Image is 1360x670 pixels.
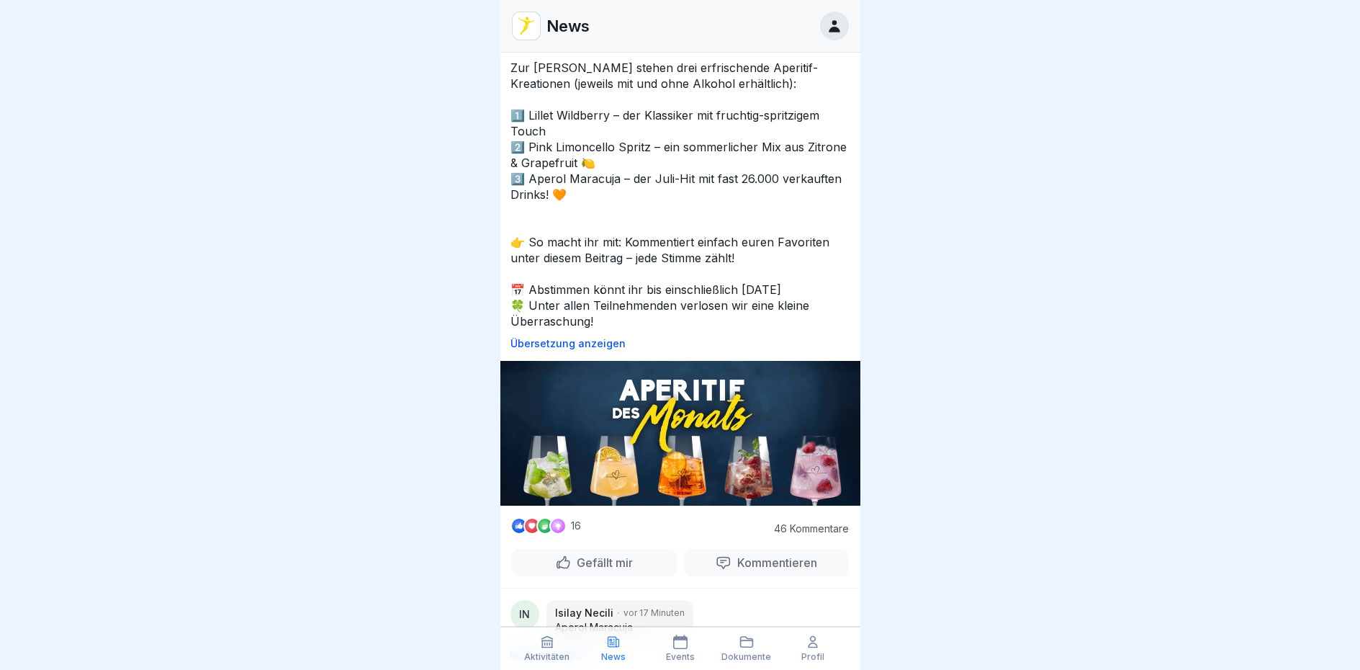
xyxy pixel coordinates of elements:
[555,620,685,635] p: Aperol Maracuja
[546,17,590,35] p: News
[555,606,613,620] p: Isilay Necili
[721,652,771,662] p: Dokumente
[510,600,539,629] div: IN
[666,652,695,662] p: Events
[500,361,860,506] img: Post Image
[524,652,569,662] p: Aktivitäten
[731,555,817,570] p: Kommentieren
[623,607,685,620] p: vor 17 Minuten
[801,652,824,662] p: Profil
[510,338,850,349] p: Übersetzung anzeigen
[571,555,633,570] p: Gefällt mir
[770,523,849,535] p: 46 Kommentare
[513,12,540,40] img: vd4jgc378hxa8p7qw0fvrl7x.png
[601,652,626,662] p: News
[571,520,581,532] p: 16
